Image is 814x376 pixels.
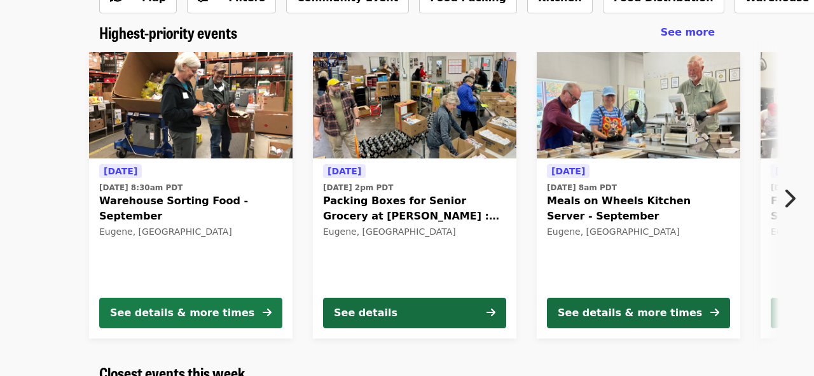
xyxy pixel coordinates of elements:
i: arrow-right icon [486,307,495,319]
span: Packing Boxes for Senior Grocery at [PERSON_NAME] : September [323,193,506,224]
div: See details & more times [558,305,702,321]
span: See more [661,26,715,38]
button: See details [323,298,506,328]
span: Warehouse Sorting Food - September [99,193,282,224]
i: chevron-right icon [783,186,796,211]
time: [DATE] 8:30am PDT [99,182,183,193]
span: Highest-priority events [99,21,237,43]
time: [DATE] 8am PDT [547,182,617,193]
button: See details & more times [547,298,730,328]
span: [DATE] [328,166,361,176]
a: See details for "Warehouse Sorting Food - September" [89,52,293,338]
img: Packing Boxes for Senior Grocery at Bailey Hill : September organized by FOOD For Lane County [313,52,516,159]
div: Highest-priority events [89,24,725,42]
div: See details [334,305,397,321]
div: Eugene, [GEOGRAPHIC_DATA] [547,226,730,237]
div: Eugene, [GEOGRAPHIC_DATA] [99,226,282,237]
div: See details & more times [110,305,254,321]
button: See details & more times [99,298,282,328]
i: arrow-right icon [263,307,272,319]
span: [DATE] [551,166,585,176]
a: See details for "Packing Boxes for Senior Grocery at Bailey Hill : September" [313,52,516,338]
time: [DATE] 2pm PDT [323,182,393,193]
a: See details for "Meals on Wheels Kitchen Server - September" [537,52,740,338]
img: Warehouse Sorting Food - September organized by FOOD For Lane County [89,52,293,159]
button: Next item [772,181,814,216]
span: Meals on Wheels Kitchen Server - September [547,193,730,224]
i: arrow-right icon [710,307,719,319]
a: Highest-priority events [99,24,237,42]
div: Eugene, [GEOGRAPHIC_DATA] [323,226,506,237]
a: See more [661,25,715,40]
span: [DATE] [104,166,137,176]
img: Meals on Wheels Kitchen Server - September organized by FOOD For Lane County [537,52,740,159]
